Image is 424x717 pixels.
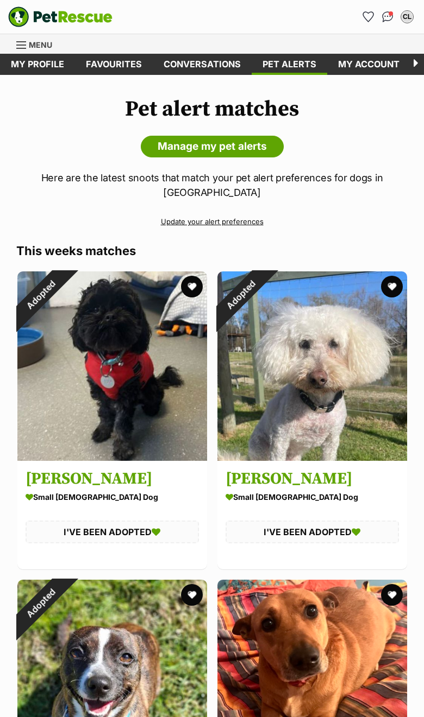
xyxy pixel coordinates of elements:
[382,11,394,22] img: chat-41dd97257d64d25036548639549fe6c8038ab92f7586957e7f3b1b290dea8141.svg
[16,212,408,231] a: Update your alert preferences
[381,584,402,606] button: favourite
[217,460,407,569] a: [PERSON_NAME] small [DEMOGRAPHIC_DATA] Dog I'VE BEEN ADOPTED favourite
[359,8,377,26] a: Favourites
[16,97,408,122] h1: Pet alert matches
[226,468,399,489] h3: [PERSON_NAME]
[402,11,413,22] div: CL
[217,452,407,463] a: Adopted
[26,468,199,489] h3: [PERSON_NAME]
[16,243,408,258] h3: This weeks matches
[75,54,153,75] a: Favourites
[226,489,399,505] div: small [DEMOGRAPHIC_DATA] Dog
[141,136,284,157] a: Manage my pet alerts
[327,54,410,75] a: My account
[16,170,408,200] p: Here are the latest snoots that match your pet alert preferences for dogs in [GEOGRAPHIC_DATA]
[252,54,327,75] a: Pet alerts
[29,40,52,49] span: Menu
[8,7,113,27] a: PetRescue
[381,276,402,297] button: favourite
[17,452,207,463] a: Adopted
[17,271,207,461] img: Milo
[17,460,207,569] a: [PERSON_NAME] small [DEMOGRAPHIC_DATA] Dog I'VE BEEN ADOPTED favourite
[217,271,407,461] img: Charlie
[379,8,396,26] a: Conversations
[1,255,82,335] div: Adopted
[1,563,82,644] div: Adopted
[359,8,416,26] ul: Account quick links
[398,8,416,26] button: My account
[153,54,252,75] a: conversations
[226,521,399,543] div: I'VE BEEN ADOPTED
[201,255,281,335] div: Adopted
[181,584,203,606] button: favourite
[16,34,60,54] a: Menu
[26,521,199,543] div: I'VE BEEN ADOPTED
[181,276,203,297] button: favourite
[26,489,199,505] div: small [DEMOGRAPHIC_DATA] Dog
[8,7,113,27] img: logo-e224e6f780fb5917bec1dbf3a21bbac754714ae5b6737aabdf751b685950b380.svg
